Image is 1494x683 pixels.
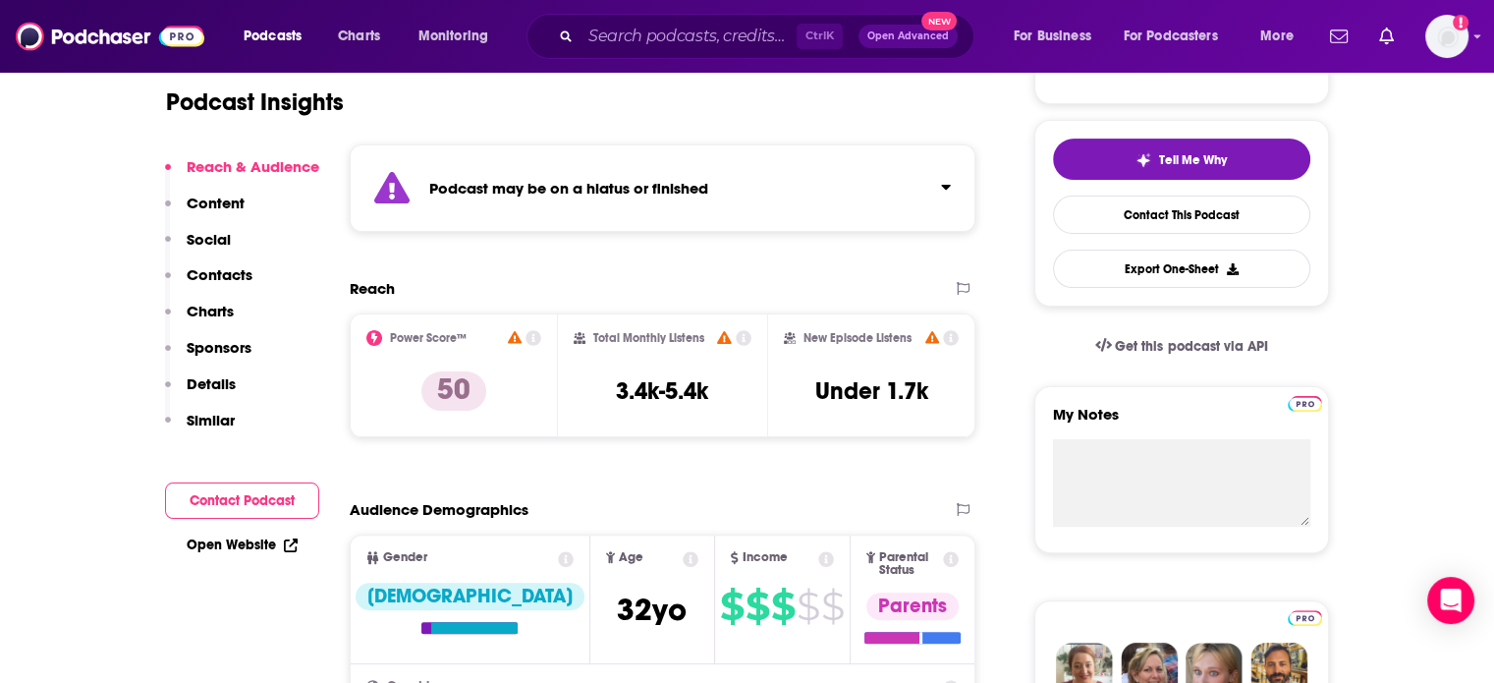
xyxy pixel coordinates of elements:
[405,21,514,52] button: open menu
[383,551,427,564] span: Gender
[815,376,928,406] h3: Under 1.7k
[16,18,204,55] img: Podchaser - Follow, Share and Rate Podcasts
[867,31,949,41] span: Open Advanced
[166,87,344,117] h1: Podcast Insights
[1014,23,1091,50] span: For Business
[1053,250,1310,288] button: Export One-Sheet
[743,551,788,564] span: Income
[1427,577,1474,624] div: Open Intercom Messenger
[1115,338,1267,355] span: Get this podcast via API
[165,265,252,302] button: Contacts
[165,374,236,411] button: Details
[593,331,704,345] h2: Total Monthly Listens
[1135,152,1151,168] img: tell me why sparkle
[187,265,252,284] p: Contacts
[1425,15,1468,58] span: Logged in as Ashley_Beenen
[1000,21,1116,52] button: open menu
[356,583,584,610] div: [DEMOGRAPHIC_DATA]
[866,593,959,620] div: Parents
[581,21,797,52] input: Search podcasts, credits, & more...
[325,21,392,52] a: Charts
[545,14,993,59] div: Search podcasts, credits, & more...
[771,591,795,622] span: $
[1260,23,1294,50] span: More
[421,371,486,411] p: 50
[1322,20,1356,53] a: Show notifications dropdown
[1053,196,1310,234] a: Contact This Podcast
[1246,21,1318,52] button: open menu
[1288,396,1322,412] img: Podchaser Pro
[921,12,957,30] span: New
[165,230,231,266] button: Social
[1124,23,1218,50] span: For Podcasters
[187,537,298,553] a: Open Website
[1079,322,1284,370] a: Get this podcast via API
[1288,610,1322,626] img: Podchaser Pro
[187,157,319,176] p: Reach & Audience
[187,194,245,212] p: Content
[1371,20,1402,53] a: Show notifications dropdown
[616,376,708,406] h3: 3.4k-5.4k
[187,374,236,393] p: Details
[350,144,976,232] section: Click to expand status details
[1425,15,1468,58] button: Show profile menu
[165,411,235,447] button: Similar
[879,551,940,577] span: Parental Status
[165,483,319,519] button: Contact Podcast
[187,302,234,320] p: Charts
[1053,139,1310,180] button: tell me why sparkleTell Me Why
[165,302,234,338] button: Charts
[821,591,844,622] span: $
[1288,607,1322,626] a: Pro website
[244,23,302,50] span: Podcasts
[797,24,843,49] span: Ctrl K
[619,551,643,564] span: Age
[617,591,687,629] span: 32 yo
[1111,21,1246,52] button: open menu
[1288,393,1322,412] a: Pro website
[230,21,327,52] button: open menu
[165,157,319,194] button: Reach & Audience
[1425,15,1468,58] img: User Profile
[1159,152,1227,168] span: Tell Me Why
[338,23,380,50] span: Charts
[720,591,744,622] span: $
[350,500,528,519] h2: Audience Demographics
[418,23,488,50] span: Monitoring
[350,279,395,298] h2: Reach
[1453,15,1468,30] svg: Add a profile image
[187,338,251,357] p: Sponsors
[803,331,912,345] h2: New Episode Listens
[187,230,231,249] p: Social
[429,179,708,198] strong: Podcast may be on a hiatus or finished
[187,411,235,429] p: Similar
[797,591,819,622] span: $
[1053,405,1310,439] label: My Notes
[858,25,958,48] button: Open AdvancedNew
[746,591,769,622] span: $
[165,194,245,230] button: Content
[390,331,467,345] h2: Power Score™
[165,338,251,374] button: Sponsors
